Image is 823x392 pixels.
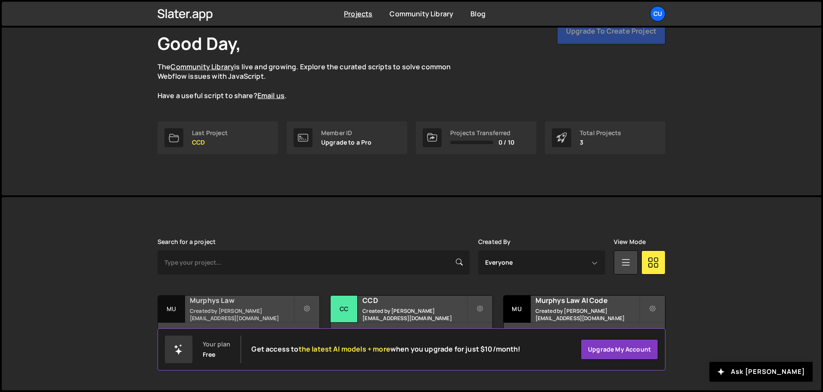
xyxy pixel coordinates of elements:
input: Type your project... [158,250,470,275]
label: View Mode [614,238,646,245]
div: Member ID [321,130,372,136]
small: Created by [PERSON_NAME][EMAIL_ADDRESS][DOMAIN_NAME] [535,307,639,322]
a: Community Library [170,62,234,71]
span: 0 / 10 [498,139,514,146]
span: the latest AI models + more [299,344,390,354]
a: CC CCD Created by [PERSON_NAME][EMAIL_ADDRESS][DOMAIN_NAME] No pages have been added to this project [330,295,492,349]
a: Projects [344,9,372,19]
h1: Good Day, [158,31,241,55]
small: Created by [PERSON_NAME][EMAIL_ADDRESS][DOMAIN_NAME] [190,307,294,322]
div: No pages have been added to this project [504,323,665,349]
div: Your plan [203,341,230,348]
div: 16 pages, last updated by [DATE] [158,323,319,349]
div: Mu [504,296,531,323]
a: Community Library [390,9,453,19]
div: Total Projects [580,130,621,136]
a: Mu Murphys Law AI Code Created by [PERSON_NAME][EMAIL_ADDRESS][DOMAIN_NAME] No pages have been ad... [503,295,665,349]
div: No pages have been added to this project [331,323,492,349]
label: Created By [478,238,511,245]
p: 3 [580,139,621,146]
div: Last Project [192,130,228,136]
p: The is live and growing. Explore the curated scripts to solve common Webflow issues with JavaScri... [158,62,467,101]
p: Upgrade to a Pro [321,139,372,146]
h2: CCD [362,296,466,305]
div: Mu [158,296,185,323]
small: Created by [PERSON_NAME][EMAIL_ADDRESS][DOMAIN_NAME] [362,307,466,322]
a: Mu Murphys Law Created by [PERSON_NAME][EMAIL_ADDRESS][DOMAIN_NAME] 16 pages, last updated by [DATE] [158,295,320,349]
label: Search for a project [158,238,216,245]
a: Email us [257,91,285,100]
a: Blog [470,9,486,19]
a: Cu [650,6,665,22]
button: Ask [PERSON_NAME] [709,362,813,382]
a: Upgrade my account [581,339,658,360]
h2: Get access to when you upgrade for just $10/month! [251,345,520,353]
h2: Murphys Law [190,296,294,305]
a: Last Project CCD [158,121,278,154]
h2: Murphys Law AI Code [535,296,639,305]
div: Projects Transferred [450,130,514,136]
p: CCD [192,139,228,146]
div: CC [331,296,358,323]
div: Free [203,351,216,358]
